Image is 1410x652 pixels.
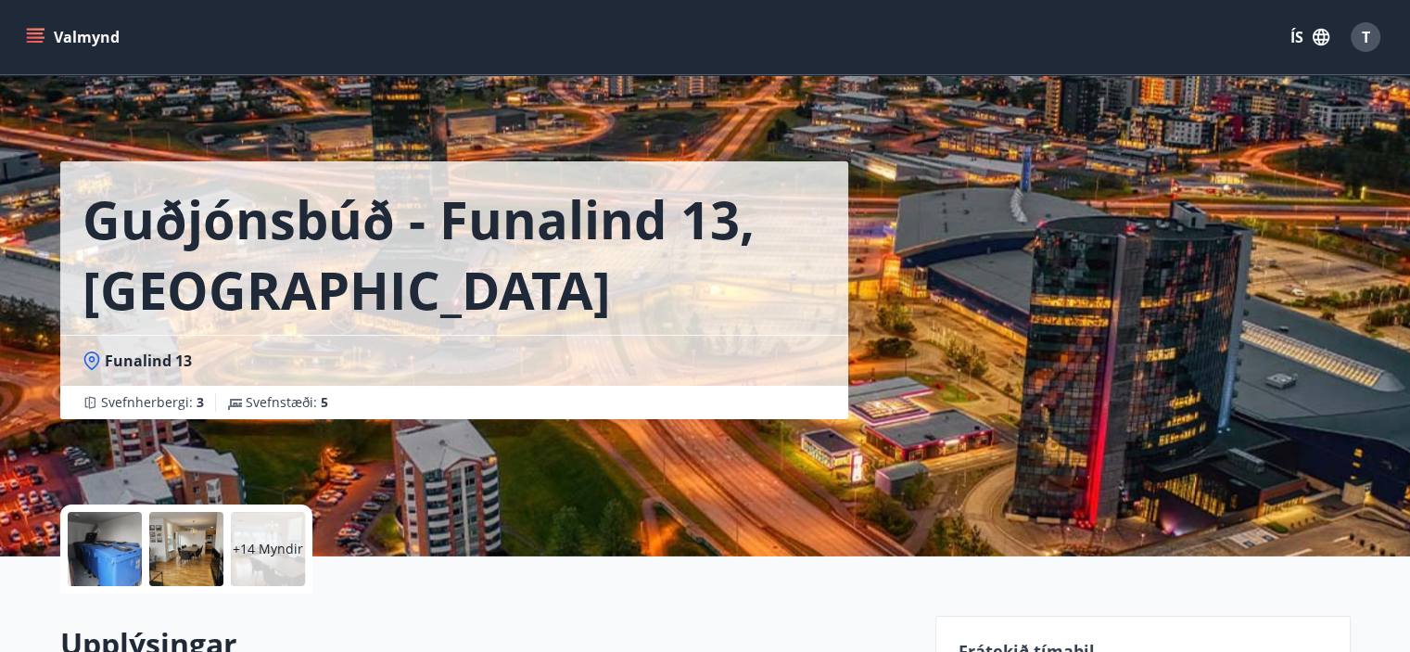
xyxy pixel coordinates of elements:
[1280,20,1340,54] button: ÍS
[321,393,328,411] span: 5
[1362,27,1370,47] span: T
[101,393,204,412] span: Svefnherbergi :
[105,351,192,371] span: Funalind 13
[197,393,204,411] span: 3
[233,540,303,558] p: +14 Myndir
[22,20,127,54] button: menu
[246,393,328,412] span: Svefnstæði :
[1343,15,1388,59] button: T
[83,184,826,325] h1: Guðjónsbúð - Funalind 13, [GEOGRAPHIC_DATA]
